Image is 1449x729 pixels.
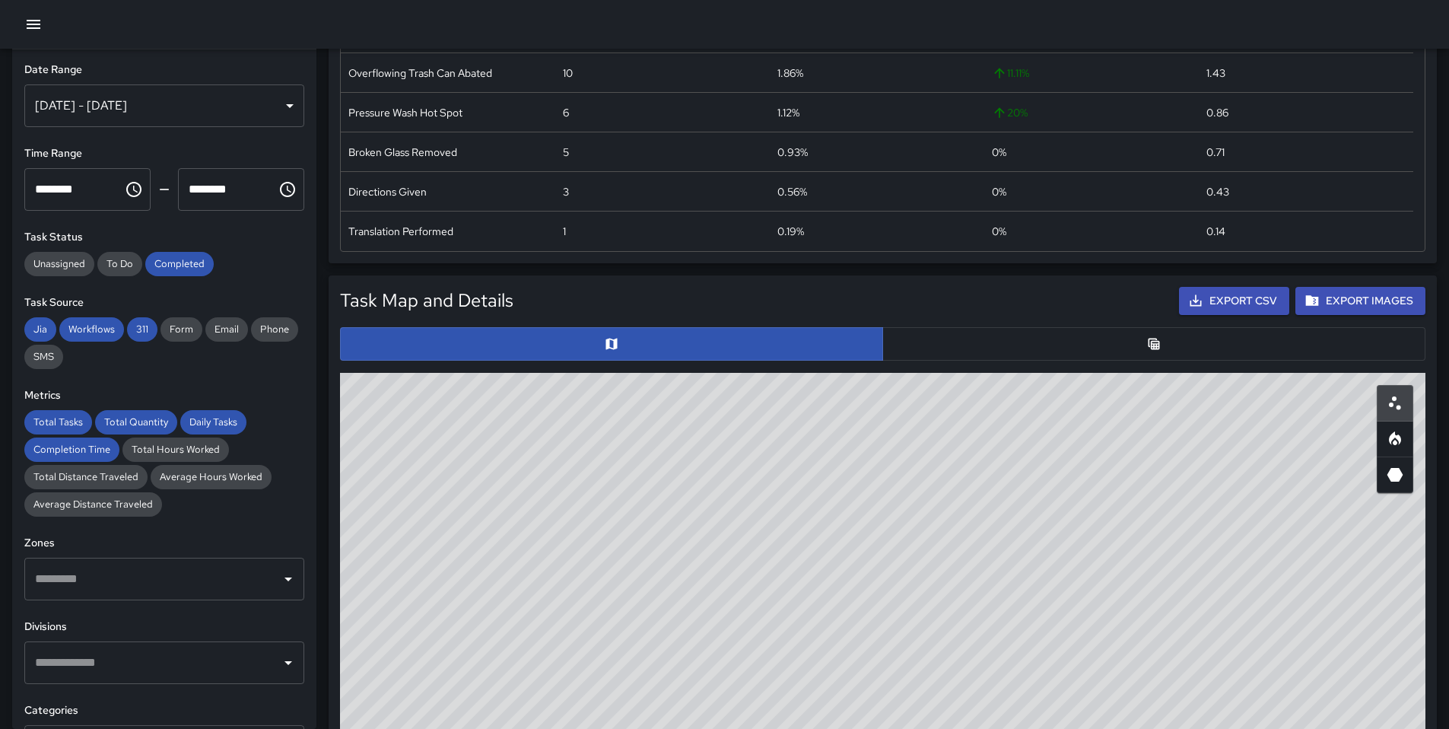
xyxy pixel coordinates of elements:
h5: Task Map and Details [340,288,513,313]
div: 1.12% [777,105,799,120]
div: Jia [24,317,56,342]
span: Form [160,323,202,336]
div: Total Tasks [24,410,92,435]
h6: Task Status [24,229,304,246]
div: Translation Performed [348,224,453,239]
h6: Date Range [24,62,304,78]
button: Heatmap [1377,421,1413,457]
div: Completed [145,252,214,276]
svg: 3D Heatmap [1386,466,1404,484]
h6: Categories [24,702,304,719]
span: Phone [251,323,298,336]
div: Phone [251,317,298,342]
div: Pressure Wash Hot Spot [348,105,462,120]
div: 0.86 [1206,105,1228,120]
span: Unassigned [24,257,94,270]
div: 10 [563,65,573,81]
span: Completed [145,257,214,270]
span: Daily Tasks [180,415,246,428]
span: Total Tasks [24,415,92,428]
h6: Divisions [24,619,304,635]
button: Map [340,327,883,361]
div: Total Hours Worked [122,438,229,462]
svg: Heatmap [1386,430,1404,448]
div: 3 [563,184,569,199]
span: 0 % [992,145,1006,160]
div: Form [160,317,202,342]
button: Choose time, selected time is 11:59 PM [272,174,303,205]
div: Total Quantity [95,410,177,435]
div: Total Distance Traveled [24,465,148,489]
div: 311 [127,317,157,342]
div: Workflows [59,317,124,342]
button: Export Images [1295,287,1425,315]
div: 0.14 [1206,224,1225,239]
div: 0.93% [777,145,808,160]
button: Table [882,327,1425,361]
span: To Do [97,257,142,270]
div: 1 [563,224,566,239]
div: SMS [24,345,63,369]
div: 0.71 [1206,145,1225,160]
div: 1.43 [1206,65,1225,81]
span: SMS [24,350,63,363]
span: Completion Time [24,443,119,456]
div: Overflowing Trash Can Abated [348,65,492,81]
div: 6 [563,105,569,120]
div: 0.56% [777,184,807,199]
span: Jia [24,323,56,336]
div: Email [205,317,248,342]
div: Unassigned [24,252,94,276]
span: Total Hours Worked [122,443,229,456]
span: Email [205,323,248,336]
span: 0 % [992,184,1006,199]
svg: Map [604,336,619,352]
h6: Task Source [24,294,304,311]
h6: Time Range [24,145,304,162]
span: Workflows [59,323,124,336]
div: Completion Time [24,438,119,462]
button: Scatterplot [1377,385,1413,422]
div: 0.19% [777,224,804,239]
svg: Scatterplot [1386,394,1404,412]
span: Total Distance Traveled [24,470,148,483]
button: Open [278,652,299,673]
div: Broken Glass Removed [348,145,457,160]
div: Average Hours Worked [151,465,272,489]
h6: Zones [24,535,304,552]
span: Average Distance Traveled [24,498,162,511]
button: 3D Heatmap [1377,457,1413,493]
span: 311 [127,323,157,336]
span: Total Quantity [95,415,177,428]
button: Choose time, selected time is 12:00 AM [119,174,149,205]
div: 1.86% [777,65,803,81]
button: Open [278,568,299,590]
span: Average Hours Worked [151,470,272,483]
button: Export CSV [1179,287,1289,315]
div: 5 [563,145,569,160]
span: 11.11 % [992,65,1029,81]
div: 0.43 [1206,184,1229,199]
h6: Metrics [24,387,304,404]
div: Directions Given [348,184,427,199]
span: 20 % [992,105,1028,120]
div: Average Distance Traveled [24,492,162,517]
div: Daily Tasks [180,410,246,435]
div: To Do [97,252,142,276]
div: [DATE] - [DATE] [24,84,304,127]
svg: Table [1146,336,1161,352]
span: 0 % [992,224,1006,239]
